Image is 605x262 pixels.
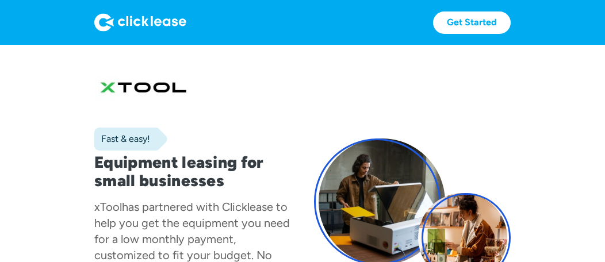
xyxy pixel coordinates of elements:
[94,200,122,214] div: xTool
[94,133,150,145] div: Fast & easy!
[433,11,511,34] a: Get Started
[94,153,291,190] h1: Equipment leasing for small businesses
[94,13,186,32] img: Logo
